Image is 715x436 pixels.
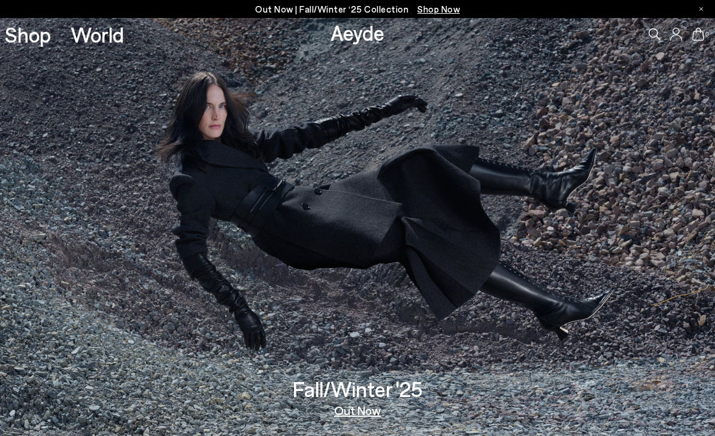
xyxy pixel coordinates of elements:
[331,20,384,45] a: Aeyde
[417,4,460,14] span: Navigate to /collections/new-in
[334,404,381,416] a: Out Now
[692,28,704,41] a: 0
[704,31,710,38] span: 0
[255,2,460,17] p: Out Now | Fall/Winter ‘25 Collection
[71,24,124,45] a: World
[293,378,423,399] h3: Fall/Winter '25
[5,24,51,45] a: Shop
